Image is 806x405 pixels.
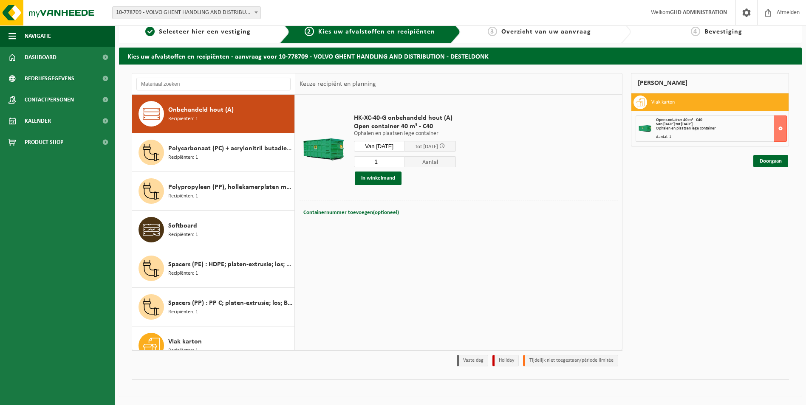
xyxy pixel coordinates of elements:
li: Tijdelijk niet toegestaan/période limitée [523,355,618,366]
button: Spacers (PE) : HDPE; platen-extrusie; los; A ; bont Recipiënten: 1 [132,249,295,288]
button: Containernummer toevoegen(optioneel) [303,207,400,219]
button: Polypropyleen (PP), hollekamerplaten met geweven PP, gekleurd Recipiënten: 1 [132,172,295,211]
span: Aantal [405,156,456,167]
span: Dashboard [25,47,57,68]
span: Polypropyleen (PP), hollekamerplaten met geweven PP, gekleurd [168,182,292,192]
input: Selecteer datum [354,141,405,152]
span: Recipiënten: 1 [168,308,198,316]
span: 2 [305,27,314,36]
span: Softboard [168,221,197,231]
button: Spacers (PP) : PP C; platen-extrusie; los; B ; bont Recipiënten: 1 [132,288,295,326]
div: Keuze recipiënt en planning [295,73,380,95]
li: Holiday [492,355,519,366]
span: Recipiënten: 1 [168,154,198,162]
span: Onbehandeld hout (A) [168,105,234,115]
span: Polycarbonaat (PC) + acrylonitril butadieen styreen (ABS) onbewerkt, gekleurd [168,143,292,154]
span: Recipiënten: 1 [168,115,198,123]
p: Ophalen en plaatsen lege container [354,131,456,137]
button: Polycarbonaat (PC) + acrylonitril butadieen styreen (ABS) onbewerkt, gekleurd Recipiënten: 1 [132,133,295,172]
span: Navigatie [25,25,51,47]
span: Kies uw afvalstoffen en recipiënten [318,28,435,35]
span: Open container 40 m³ - C40 [656,118,702,122]
span: Recipiënten: 1 [168,192,198,200]
span: Overzicht van uw aanvraag [501,28,591,35]
span: Containernummer toevoegen(optioneel) [303,210,399,215]
input: Materiaal zoeken [136,78,291,90]
span: 10-778709 - VOLVO GHENT HANDLING AND DISTRIBUTION - DESTELDONK [112,6,261,19]
span: Bedrijfsgegevens [25,68,74,89]
span: Contactpersonen [25,89,74,110]
span: Recipiënten: 1 [168,231,198,239]
div: Ophalen en plaatsen lege container [656,127,786,131]
span: Open container 40 m³ - C40 [354,122,456,131]
span: Product Shop [25,132,63,153]
span: HK-XC-40-G onbehandeld hout (A) [354,114,456,122]
a: 1Selecteer hier een vestiging [123,27,273,37]
span: Recipiënten: 1 [168,347,198,355]
span: Vlak karton [168,337,202,347]
span: Recipiënten: 1 [168,270,198,278]
span: 10-778709 - VOLVO GHENT HANDLING AND DISTRIBUTION - DESTELDONK [113,7,260,19]
div: Aantal: 1 [656,135,786,139]
span: Spacers (PP) : PP C; platen-extrusie; los; B ; bont [168,298,292,308]
strong: GHD ADMINISTRATION [670,9,727,16]
h3: Vlak karton [651,96,675,109]
span: 1 [145,27,155,36]
span: Kalender [25,110,51,132]
span: tot [DATE] [416,144,438,149]
span: 3 [488,27,497,36]
span: Spacers (PE) : HDPE; platen-extrusie; los; A ; bont [168,259,292,270]
span: 4 [691,27,700,36]
span: Selecteer hier een vestiging [159,28,251,35]
div: [PERSON_NAME] [631,73,789,93]
h2: Kies uw afvalstoffen en recipiënten - aanvraag voor 10-778709 - VOLVO GHENT HANDLING AND DISTRIBU... [119,48,802,64]
li: Vaste dag [457,355,488,366]
button: Onbehandeld hout (A) Recipiënten: 1 [132,95,295,133]
button: Vlak karton Recipiënten: 1 [132,326,295,365]
span: Bevestiging [704,28,742,35]
strong: Van [DATE] tot [DATE] [656,122,693,127]
a: Doorgaan [753,155,788,167]
button: In winkelmand [355,172,402,185]
button: Softboard Recipiënten: 1 [132,211,295,249]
